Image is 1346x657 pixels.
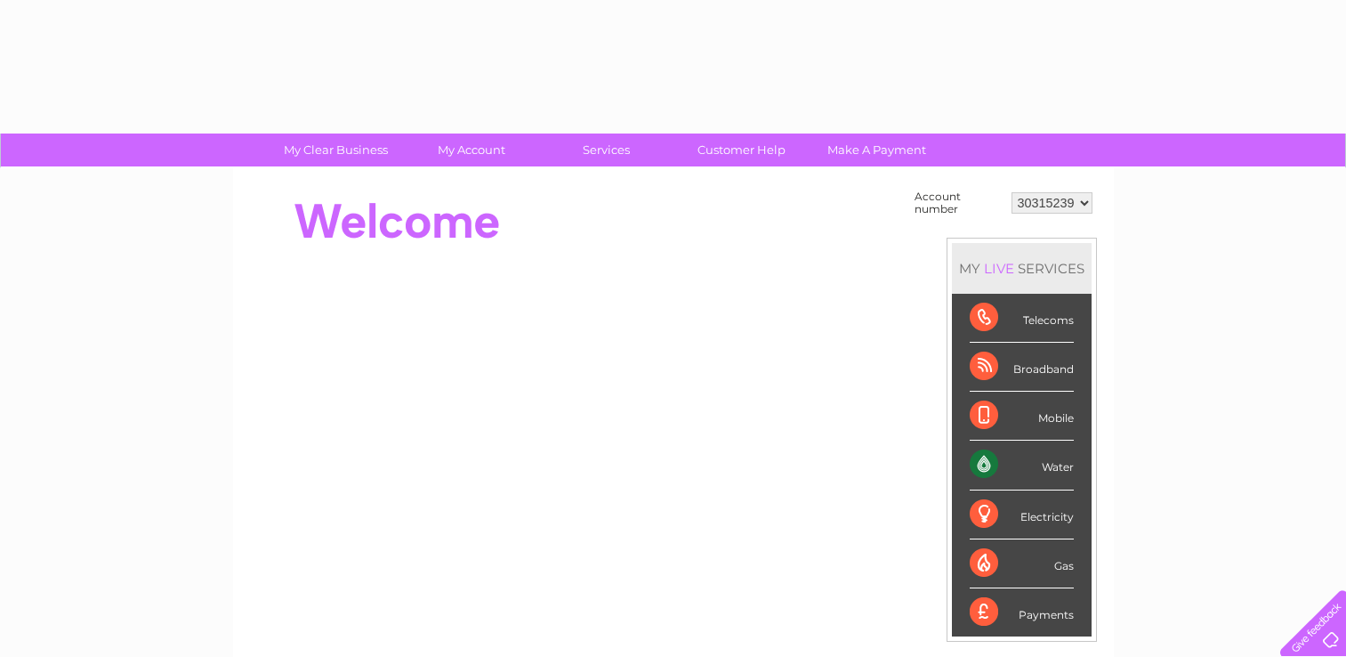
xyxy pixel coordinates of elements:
[980,260,1018,277] div: LIVE
[970,294,1074,343] div: Telecoms
[970,491,1074,539] div: Electricity
[668,134,815,166] a: Customer Help
[803,134,950,166] a: Make A Payment
[952,243,1092,294] div: MY SERVICES
[910,186,1007,220] td: Account number
[398,134,544,166] a: My Account
[970,441,1074,490] div: Water
[533,134,680,166] a: Services
[262,134,409,166] a: My Clear Business
[970,392,1074,441] div: Mobile
[970,539,1074,588] div: Gas
[970,588,1074,637] div: Payments
[970,343,1074,392] div: Broadband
